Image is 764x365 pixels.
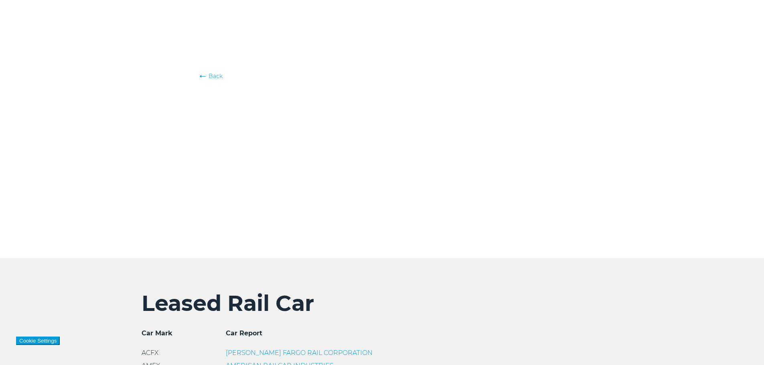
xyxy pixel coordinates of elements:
button: Cookie Settings [16,337,60,345]
span: Car Mark [142,329,172,337]
span: ACFX [142,349,158,357]
a: Back [200,72,565,80]
a: [PERSON_NAME] FARGO RAIL CORPORATION [226,349,373,357]
h2: Leased Rail Car [142,290,623,317]
span: Car Report [226,329,262,337]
